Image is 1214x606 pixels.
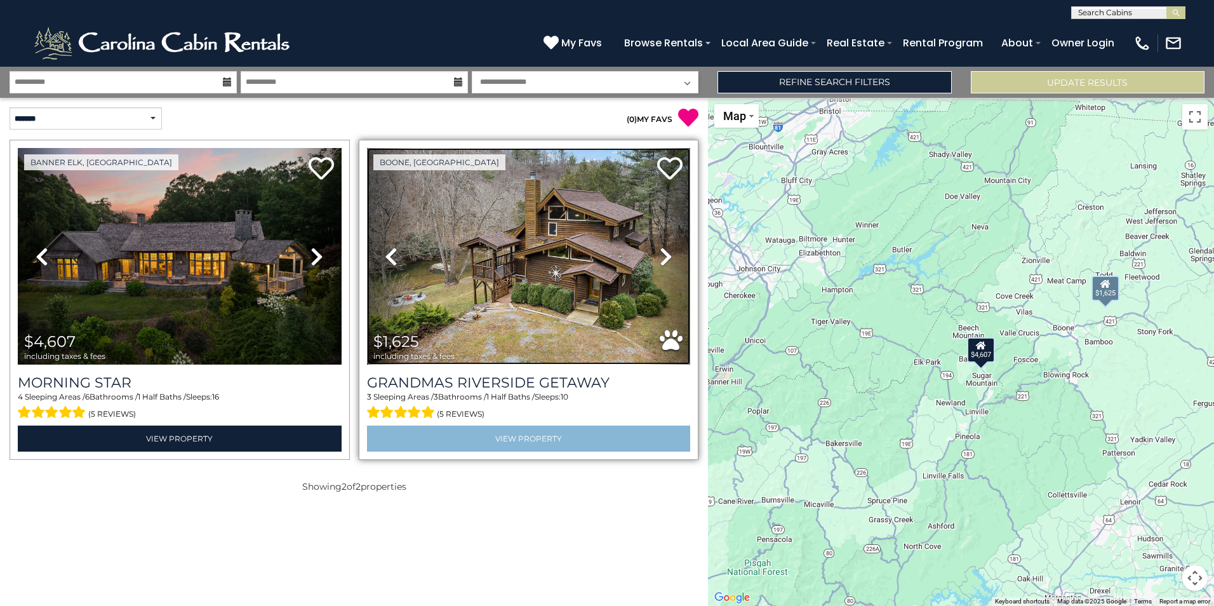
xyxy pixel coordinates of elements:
[897,32,989,54] a: Rental Program
[18,426,342,452] a: View Property
[434,392,438,401] span: 3
[561,35,602,51] span: My Favs
[1045,32,1121,54] a: Owner Login
[24,352,105,360] span: including taxes & fees
[373,352,455,360] span: including taxes & fees
[88,406,136,422] span: (5 reviews)
[627,114,637,124] span: ( )
[618,32,709,54] a: Browse Rentals
[309,156,334,183] a: Add to favorites
[373,332,419,351] span: $1,625
[138,392,186,401] span: 1 Half Baths /
[715,32,815,54] a: Local Area Guide
[18,148,342,365] img: thumbnail_163276265.jpeg
[10,480,698,493] p: Showing of properties
[486,392,535,401] span: 1 Half Baths /
[367,391,691,422] div: Sleeping Areas / Bathrooms / Sleeps:
[212,392,219,401] span: 16
[367,392,371,401] span: 3
[18,392,23,401] span: 4
[627,114,672,124] a: (0)MY FAVS
[367,374,691,391] a: Grandmas Riverside Getaway
[367,148,691,365] img: thumbnail_163365011.jpeg
[1182,565,1208,591] button: Map camera controls
[995,597,1050,606] button: Keyboard shortcuts
[24,154,178,170] a: Banner Elk, [GEOGRAPHIC_DATA]
[373,154,505,170] a: Boone, [GEOGRAPHIC_DATA]
[711,589,753,606] a: Open this area in Google Maps (opens a new window)
[714,104,759,128] button: Change map style
[18,374,342,391] a: Morning Star
[437,406,484,422] span: (5 reviews)
[356,481,361,492] span: 2
[1159,598,1210,605] a: Report a map error
[657,156,683,183] a: Add to favorites
[711,589,753,606] img: Google
[717,71,951,93] a: Refine Search Filters
[24,332,76,351] span: $4,607
[629,114,634,124] span: 0
[32,24,295,62] img: White-1-2.png
[1091,276,1119,301] div: $1,625
[342,481,347,492] span: 2
[18,391,342,422] div: Sleeping Areas / Bathrooms / Sleeps:
[1164,34,1182,52] img: mail-regular-white.png
[367,426,691,452] a: View Property
[971,71,1204,93] button: Update Results
[723,109,746,123] span: Map
[1134,598,1152,605] a: Terms (opens in new tab)
[820,32,891,54] a: Real Estate
[85,392,90,401] span: 6
[1057,598,1126,605] span: Map data ©2025 Google
[561,392,568,401] span: 10
[1182,104,1208,130] button: Toggle fullscreen view
[544,35,605,51] a: My Favs
[995,32,1039,54] a: About
[966,337,994,363] div: $4,607
[1133,34,1151,52] img: phone-regular-white.png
